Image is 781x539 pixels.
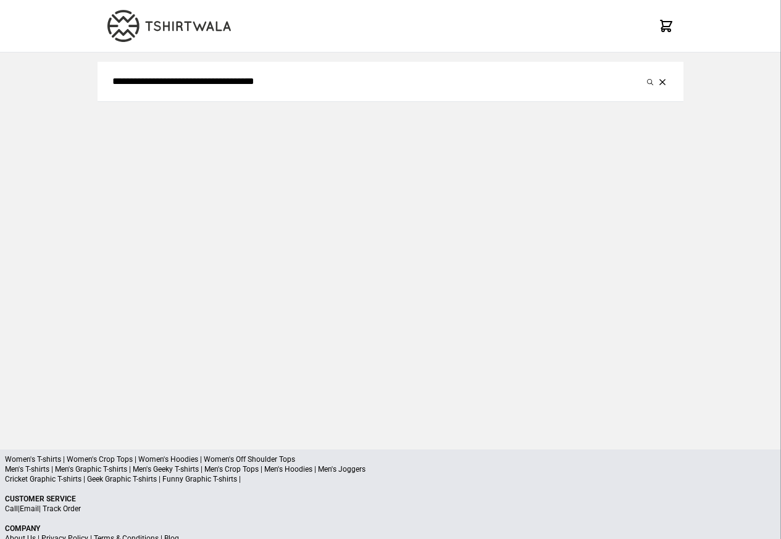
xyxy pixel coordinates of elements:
a: Track Order [43,504,81,513]
p: | | [5,504,776,514]
button: Submit your search query. [644,74,656,89]
a: Call [5,504,18,513]
p: Customer Service [5,494,776,504]
p: Cricket Graphic T-shirts | Geek Graphic T-shirts | Funny Graphic T-shirts | [5,474,776,484]
button: Clear the search query. [656,74,669,89]
p: Company [5,524,776,533]
img: TW-LOGO-400-104.png [107,10,231,42]
p: Men's T-shirts | Men's Graphic T-shirts | Men's Geeky T-shirts | Men's Crop Tops | Men's Hoodies ... [5,464,776,474]
p: Women's T-shirts | Women's Crop Tops | Women's Hoodies | Women's Off Shoulder Tops [5,454,776,464]
a: Email [20,504,39,513]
